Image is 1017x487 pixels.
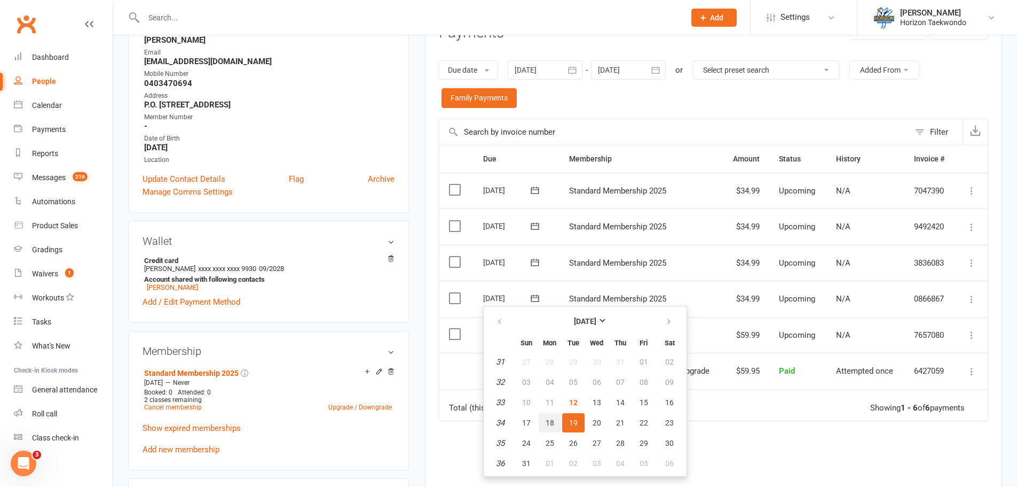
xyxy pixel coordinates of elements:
[562,393,585,412] button: 12
[483,254,532,270] div: [DATE]
[144,257,389,265] strong: Credit card
[640,398,648,407] span: 15
[14,118,113,142] a: Payments
[14,214,113,238] a: Product Sales
[900,18,966,27] div: Horizon Taekwondo
[593,419,601,427] span: 20
[483,290,532,306] div: [DATE]
[904,245,955,281] td: 3836083
[14,402,113,426] a: Roll call
[32,318,51,326] div: Tasks
[904,145,955,173] th: Invoice #
[143,345,395,357] h3: Membership
[178,389,211,396] span: Attended: 0
[616,439,625,447] span: 28
[522,459,531,468] span: 31
[144,404,202,411] a: Cancel membership
[769,145,826,173] th: Status
[633,434,655,453] button: 29
[144,91,395,101] div: Address
[779,366,795,376] span: Paid
[368,173,395,185] a: Archive
[11,451,36,476] iframe: Intercom live chat
[633,393,655,412] button: 15
[826,145,904,173] th: History
[144,35,395,45] strong: [PERSON_NAME]
[522,439,531,447] span: 24
[14,94,113,118] a: Calendar
[614,339,626,347] small: Thursday
[65,268,74,277] span: 1
[546,439,554,447] span: 25
[656,393,683,412] button: 16
[496,357,504,367] em: 31
[691,9,737,27] button: Add
[616,419,625,427] span: 21
[779,330,815,340] span: Upcoming
[656,454,683,473] button: 06
[665,439,674,447] span: 30
[13,11,40,37] a: Clubworx
[569,222,666,231] span: Standard Membership 2025
[930,126,948,138] div: Filter
[144,396,202,404] span: 2 classes remaining
[474,145,559,173] th: Due
[569,439,578,447] span: 26
[723,353,770,389] td: $59.95
[640,339,648,347] small: Friday
[723,245,770,281] td: $34.99
[144,48,395,58] div: Email
[144,275,389,283] strong: Account shared with following contacts
[569,459,578,468] span: 02
[593,439,601,447] span: 27
[14,166,113,190] a: Messages 216
[32,342,70,350] div: What's New
[562,434,585,453] button: 26
[590,339,603,347] small: Wednesday
[522,419,531,427] span: 17
[574,317,596,326] strong: [DATE]
[616,398,625,407] span: 14
[328,404,392,411] a: Upgrade / Downgrade
[14,45,113,69] a: Dashboard
[143,423,241,433] a: Show expired memberships
[665,398,674,407] span: 16
[496,459,504,468] em: 36
[143,185,233,198] a: Manage Comms Settings
[144,389,172,396] span: Booked: 0
[569,419,578,427] span: 19
[559,145,722,173] th: Membership
[586,454,608,473] button: 03
[141,378,395,387] div: —
[32,197,75,206] div: Automations
[593,459,601,468] span: 03
[633,454,655,473] button: 05
[543,339,556,347] small: Monday
[665,459,674,468] span: 06
[849,60,919,80] button: Added From
[515,413,538,432] button: 17
[836,366,893,376] span: Attempted once
[539,454,561,473] button: 01
[640,459,648,468] span: 05
[546,419,554,427] span: 18
[289,173,304,185] a: Flag
[723,173,770,209] td: $34.99
[32,269,58,278] div: Waivers
[14,262,113,286] a: Waivers 1
[73,172,88,181] span: 216
[836,186,850,196] span: N/A
[32,221,78,230] div: Product Sales
[904,353,955,389] td: 6427059
[32,101,62,110] div: Calendar
[539,413,561,432] button: 18
[836,294,850,304] span: N/A
[609,454,632,473] button: 04
[640,419,648,427] span: 22
[496,398,504,407] em: 33
[147,283,198,291] a: [PERSON_NAME]
[144,112,395,122] div: Member Number
[439,60,498,80] button: Due date
[32,385,97,394] div: General attendance
[483,218,532,234] div: [DATE]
